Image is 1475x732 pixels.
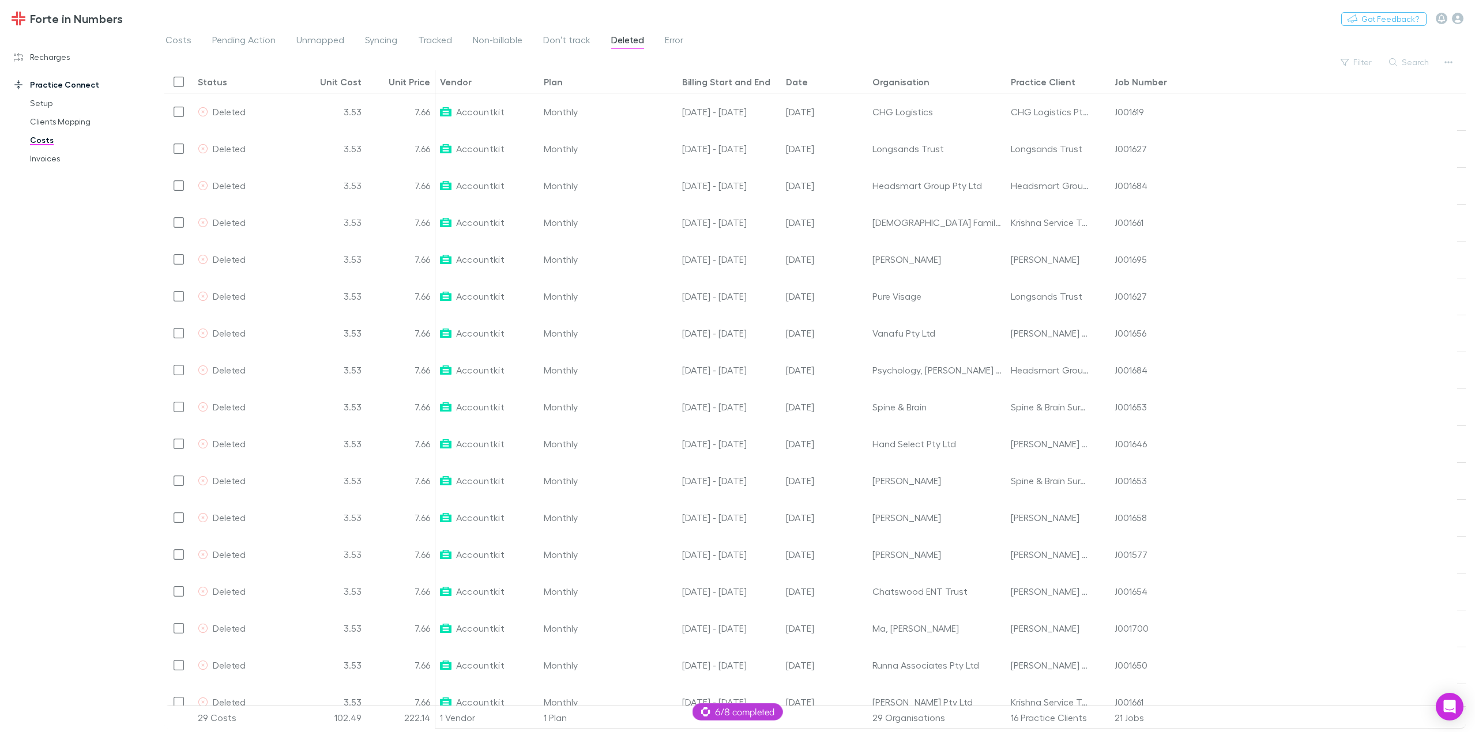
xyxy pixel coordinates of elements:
[456,278,505,314] span: Accountkit
[539,462,678,499] div: Monthly
[1110,706,1214,729] div: 21 Jobs
[539,647,678,684] div: Monthly
[872,388,1002,425] div: Spine & Brain
[213,696,246,707] span: Deleted
[781,204,868,241] div: 10 Jul 2025
[1335,55,1379,69] button: Filter
[1341,12,1427,26] button: Got Feedback?
[2,48,161,66] a: Recharges
[297,573,366,610] div: 3.53
[1011,425,1090,462] div: [PERSON_NAME] And Co Pty Ltd
[678,684,781,720] div: 01 Jul - 31 Jul 25
[296,34,344,49] span: Unmapped
[539,93,678,130] div: Monthly
[165,34,191,49] span: Costs
[366,204,435,241] div: 7.66
[872,462,1002,499] div: [PERSON_NAME]
[1011,167,1090,203] div: Headsmart Group Pty Ltd
[297,315,366,352] div: 3.53
[781,573,868,610] div: 10 Jul 2025
[366,352,435,388] div: 7.66
[1011,573,1090,609] div: [PERSON_NAME] And Co Pty Ltd
[1115,93,1144,130] div: J001619
[682,76,770,88] div: Billing Start and End
[781,315,868,352] div: 10 Jul 2025
[781,167,868,204] div: 10 Jul 2025
[366,462,435,499] div: 7.66
[456,573,505,609] span: Accountkit
[872,315,1002,351] div: Vanafu Pty Ltd
[297,93,366,130] div: 3.53
[198,76,227,88] div: Status
[456,684,505,720] span: Accountkit
[781,462,868,499] div: 10 Jul 2025
[440,217,451,228] img: Accountkit's Logo
[213,290,246,301] span: Deleted
[297,204,366,241] div: 3.53
[297,241,366,278] div: 3.53
[440,180,451,191] img: Accountkit's Logo
[456,610,505,646] span: Accountkit
[456,499,505,535] span: Accountkit
[1115,610,1149,646] div: J001700
[297,462,366,499] div: 3.53
[213,217,246,228] span: Deleted
[440,659,451,671] img: Accountkit's Logo
[1436,693,1463,720] div: Open Intercom Messenger
[366,706,435,729] div: 222.14
[1011,684,1090,720] div: Krishna Service Trust
[440,512,451,523] img: Accountkit's Logo
[1115,388,1147,425] div: J001653
[678,536,781,573] div: 01 Jul - 31 Jul 25
[456,647,505,683] span: Accountkit
[366,647,435,684] div: 7.66
[1011,130,1082,167] div: Longsands Trust
[872,647,1002,683] div: Runna Associates Pty Ltd
[611,34,644,49] span: Deleted
[456,130,505,167] span: Accountkit
[366,278,435,315] div: 7.66
[320,76,362,88] div: Unit Cost
[213,659,246,670] span: Deleted
[1115,425,1147,462] div: J001646
[678,462,781,499] div: 01 Jul - 31 Jul 25
[440,475,451,486] img: Accountkit's Logo
[1115,167,1147,203] div: J001684
[297,352,366,388] div: 3.53
[213,143,246,154] span: Deleted
[297,706,366,729] div: 102.49
[1011,388,1090,425] div: Spine & Brain Surgery Pty Ltd
[297,684,366,720] div: 3.53
[297,388,366,425] div: 3.53
[539,241,678,278] div: Monthly
[366,130,435,167] div: 7.66
[1011,536,1090,572] div: [PERSON_NAME] And Co Pty Ltd
[781,388,868,425] div: 10 Jul 2025
[872,684,1002,720] div: [PERSON_NAME] Pty Ltd
[440,438,451,450] img: Accountkit's Logo
[678,499,781,536] div: 01 Jul - 31 Jul 25
[1115,536,1147,572] div: J001577
[440,622,451,634] img: Accountkit's Logo
[297,130,366,167] div: 3.53
[297,647,366,684] div: 3.53
[456,204,505,240] span: Accountkit
[678,278,781,315] div: 01 Jul - 31 Jul 25
[539,706,678,729] div: 1 Plan
[389,76,430,88] div: Unit Price
[456,241,505,277] span: Accountkit
[543,34,590,49] span: Don’t track
[440,76,472,88] div: Vendor
[539,352,678,388] div: Monthly
[1011,93,1090,130] div: CHG Logistics Pty Ltd
[456,536,505,572] span: Accountkit
[539,573,678,610] div: Monthly
[30,12,123,25] h3: Forte in Numbers
[366,499,435,536] div: 7.66
[1115,352,1147,388] div: J001684
[1115,684,1143,720] div: J001661
[872,241,1002,277] div: [PERSON_NAME]
[456,462,505,499] span: Accountkit
[781,352,868,388] div: 10 Jul 2025
[872,167,1002,203] div: Headsmart Group Pty Ltd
